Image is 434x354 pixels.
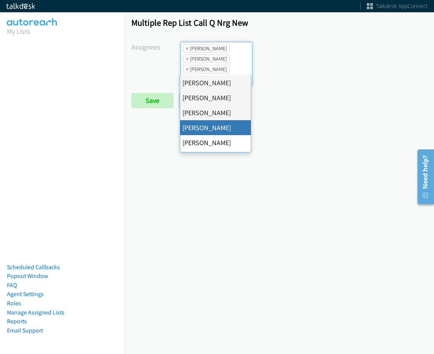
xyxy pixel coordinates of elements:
li: [PERSON_NAME] [180,90,251,105]
span: × [186,55,189,63]
a: FAQ [7,281,17,289]
li: Abigail Odhiambo [183,44,230,53]
li: [PERSON_NAME] [180,105,251,120]
iframe: Resource Center [412,146,434,207]
li: [PERSON_NAME] [180,135,251,150]
li: [PERSON_NAME] [180,150,251,165]
label: Assignees [131,42,181,52]
h1: Multiple Rep List Call Q Nrg New [131,17,427,28]
a: My Lists [7,27,30,36]
a: Scheduled Callbacks [7,263,60,271]
li: Cathy Shahan [183,65,230,73]
li: Alana Ruiz [183,55,230,63]
input: Save [131,93,174,108]
a: Roles [7,299,21,307]
a: Email Support [7,327,43,334]
span: × [186,45,189,52]
span: × [186,65,189,73]
a: Back [179,93,221,108]
a: Reports [7,318,27,325]
a: Agent Settings [7,290,44,298]
a: Popout Window [7,272,48,280]
li: [PERSON_NAME] [180,120,251,135]
a: Manage Assigned Lists [7,309,65,316]
li: [PERSON_NAME] [180,75,251,90]
a: Talkdesk AppConnect [367,2,428,10]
